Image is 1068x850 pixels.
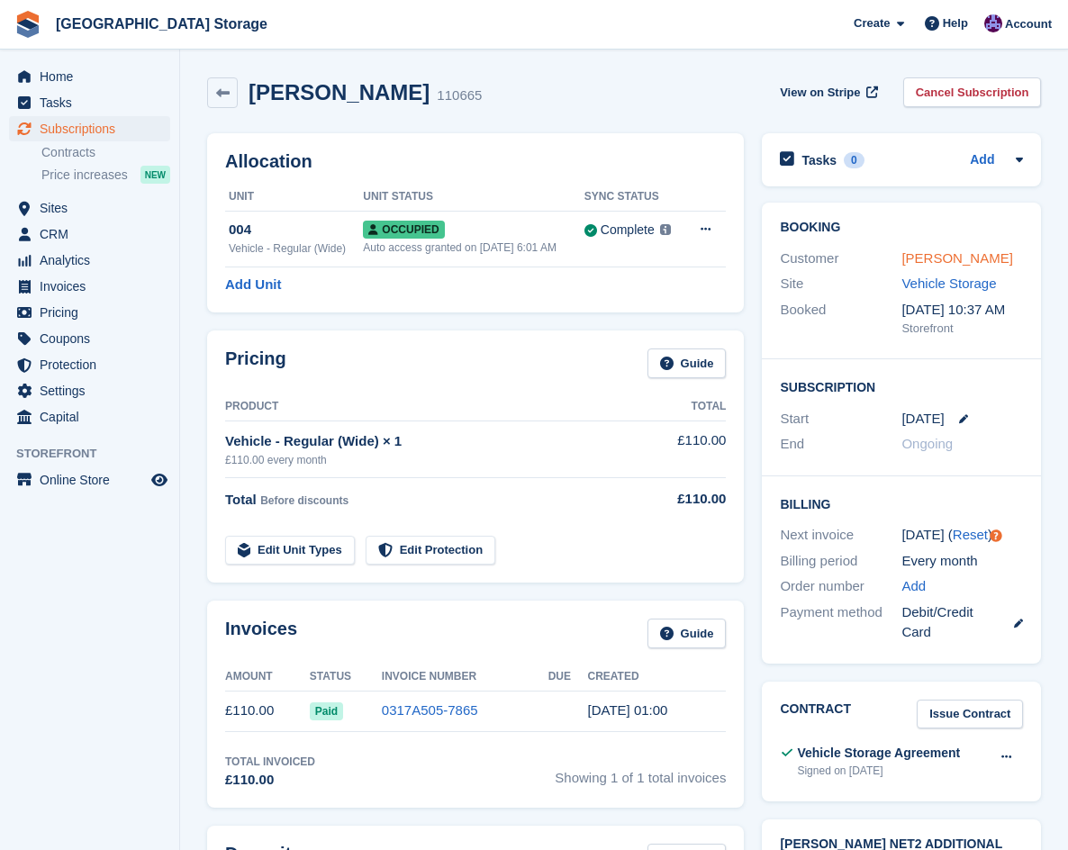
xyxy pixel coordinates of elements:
[225,770,315,791] div: £110.00
[9,222,170,247] a: menu
[649,393,726,421] th: Total
[780,602,901,643] div: Payment method
[382,663,548,692] th: Invoice Number
[225,431,649,452] div: Vehicle - Regular (Wide) × 1
[901,276,996,291] a: Vehicle Storage
[9,64,170,89] a: menu
[49,9,275,39] a: [GEOGRAPHIC_DATA] Storage
[41,165,170,185] a: Price increases NEW
[901,409,944,430] time: 2025-09-29 00:00:00 UTC
[40,326,148,351] span: Coupons
[9,248,170,273] a: menu
[780,576,901,597] div: Order number
[647,348,727,378] a: Guide
[649,420,726,477] td: £110.00
[40,352,148,377] span: Protection
[901,436,953,451] span: Ongoing
[40,90,148,115] span: Tasks
[649,489,726,510] div: £110.00
[9,326,170,351] a: menu
[780,221,1023,235] h2: Booking
[9,274,170,299] a: menu
[40,404,148,430] span: Capital
[260,494,348,507] span: Before discounts
[584,183,683,212] th: Sync Status
[9,378,170,403] a: menu
[780,84,860,102] span: View on Stripe
[901,525,1023,546] div: [DATE] ( )
[780,494,1023,512] h2: Billing
[780,434,901,455] div: End
[797,744,960,763] div: Vehicle Storage Agreement
[14,11,41,38] img: stora-icon-8386f47178a22dfd0bd8f6a31ec36ba5ce8667c1dd55bd0f319d3a0aa187defe.svg
[40,222,148,247] span: CRM
[225,151,726,172] h2: Allocation
[780,525,901,546] div: Next invoice
[40,300,148,325] span: Pricing
[437,86,482,106] div: 110665
[9,404,170,430] a: menu
[40,274,148,299] span: Invoices
[225,348,286,378] h2: Pricing
[366,536,495,565] a: Edit Protection
[225,492,257,507] span: Total
[9,116,170,141] a: menu
[780,409,901,430] div: Start
[773,77,882,107] a: View on Stripe
[1005,15,1052,33] span: Account
[382,702,478,718] a: 0317A505-7865
[601,221,655,240] div: Complete
[587,663,726,692] th: Created
[548,663,588,692] th: Due
[363,221,444,239] span: Occupied
[903,77,1042,107] a: Cancel Subscription
[229,220,363,240] div: 004
[40,64,148,89] span: Home
[9,300,170,325] a: menu
[229,240,363,257] div: Vehicle - Regular (Wide)
[854,14,890,32] span: Create
[225,691,310,731] td: £110.00
[9,467,170,493] a: menu
[901,320,1023,338] div: Storefront
[41,167,128,184] span: Price increases
[40,248,148,273] span: Analytics
[16,445,179,463] span: Storefront
[988,528,1004,544] div: Tooltip anchor
[225,393,649,421] th: Product
[41,144,170,161] a: Contracts
[780,274,901,294] div: Site
[797,763,960,779] div: Signed on [DATE]
[780,700,851,729] h2: Contract
[40,378,148,403] span: Settings
[310,702,343,720] span: Paid
[901,250,1012,266] a: [PERSON_NAME]
[780,300,901,338] div: Booked
[40,195,148,221] span: Sites
[225,275,281,295] a: Add Unit
[249,80,430,104] h2: [PERSON_NAME]
[901,300,1023,321] div: [DATE] 10:37 AM
[780,249,901,269] div: Customer
[225,452,649,468] div: £110.00 every month
[149,469,170,491] a: Preview store
[40,116,148,141] span: Subscriptions
[225,619,297,648] h2: Invoices
[844,152,864,168] div: 0
[660,224,671,235] img: icon-info-grey-7440780725fd019a000dd9b08b2336e03edf1995a4989e88bcd33f0948082b44.svg
[587,702,667,718] time: 2025-09-29 00:00:09 UTC
[555,754,726,791] span: Showing 1 of 1 total invoices
[225,536,355,565] a: Edit Unit Types
[901,602,1023,643] div: Debit/Credit Card
[970,150,994,171] a: Add
[225,663,310,692] th: Amount
[310,663,382,692] th: Status
[225,754,315,770] div: Total Invoiced
[647,619,727,648] a: Guide
[943,14,968,32] span: Help
[9,90,170,115] a: menu
[9,195,170,221] a: menu
[225,183,363,212] th: Unit
[363,183,584,212] th: Unit Status
[780,377,1023,395] h2: Subscription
